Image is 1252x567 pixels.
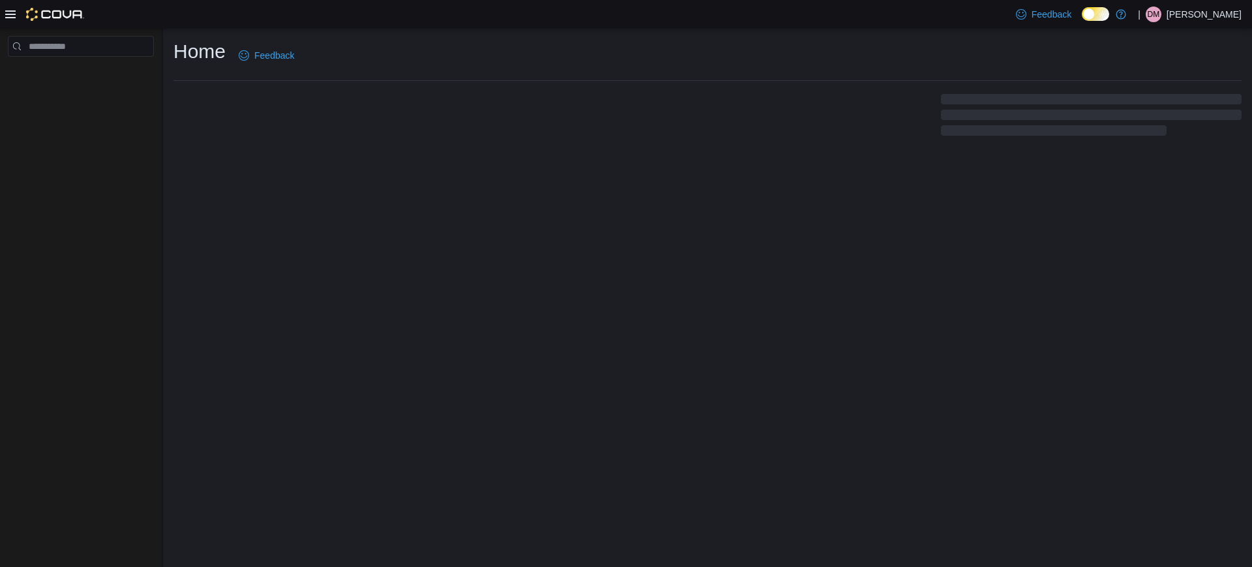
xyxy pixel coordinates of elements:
[254,49,294,62] span: Feedback
[1146,7,1161,22] div: Davis Martinez
[233,42,299,69] a: Feedback
[26,8,84,21] img: Cova
[1032,8,1071,21] span: Feedback
[8,59,154,91] nav: Complex example
[1011,1,1077,27] a: Feedback
[1138,7,1140,22] p: |
[1082,21,1082,22] span: Dark Mode
[1082,7,1109,21] input: Dark Mode
[1167,7,1242,22] p: [PERSON_NAME]
[941,97,1242,138] span: Loading
[173,38,226,65] h1: Home
[1148,7,1160,22] span: DM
